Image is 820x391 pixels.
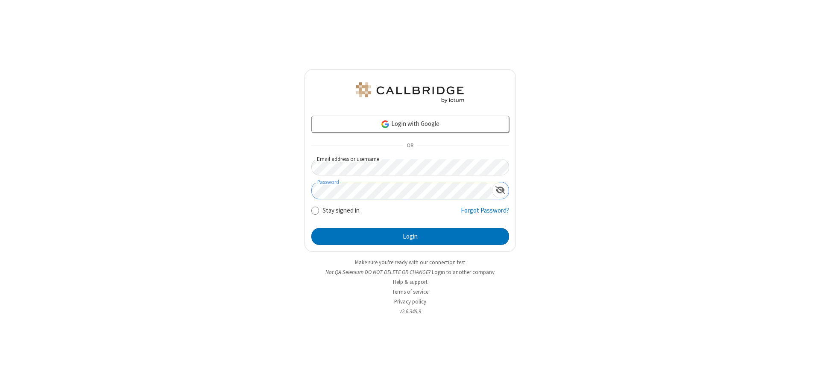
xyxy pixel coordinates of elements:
li: v2.6.349.9 [305,307,516,315]
a: Terms of service [392,288,428,295]
div: Show password [492,182,509,198]
a: Forgot Password? [461,206,509,222]
li: Not QA Selenium DO NOT DELETE OR CHANGE? [305,268,516,276]
span: OR [403,140,417,152]
a: Make sure you're ready with our connection test [355,259,465,266]
a: Login with Google [311,116,509,133]
button: Login [311,228,509,245]
img: QA Selenium DO NOT DELETE OR CHANGE [354,82,466,103]
input: Password [312,182,492,199]
button: Login to another company [432,268,495,276]
a: Privacy policy [394,298,426,305]
input: Email address or username [311,159,509,175]
img: google-icon.png [381,120,390,129]
label: Stay signed in [322,206,360,216]
iframe: Chat [799,369,814,385]
a: Help & support [393,278,428,286]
